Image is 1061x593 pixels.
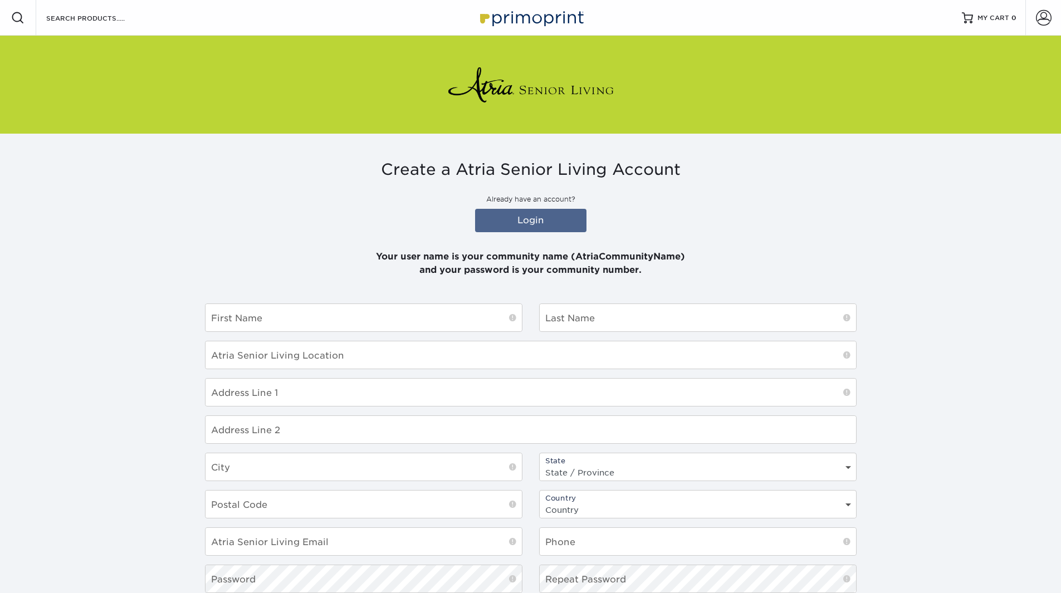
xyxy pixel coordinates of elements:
[205,237,857,277] p: Your user name is your community name (AtriaCommunityName) and your password is your community nu...
[1011,14,1016,22] span: 0
[977,13,1009,23] span: MY CART
[205,194,857,204] p: Already have an account?
[475,6,586,30] img: Primoprint
[475,209,586,232] a: Login
[45,11,154,24] input: SEARCH PRODUCTS.....
[447,62,614,107] img: Atria Senior Living
[205,160,857,179] h3: Create a Atria Senior Living Account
